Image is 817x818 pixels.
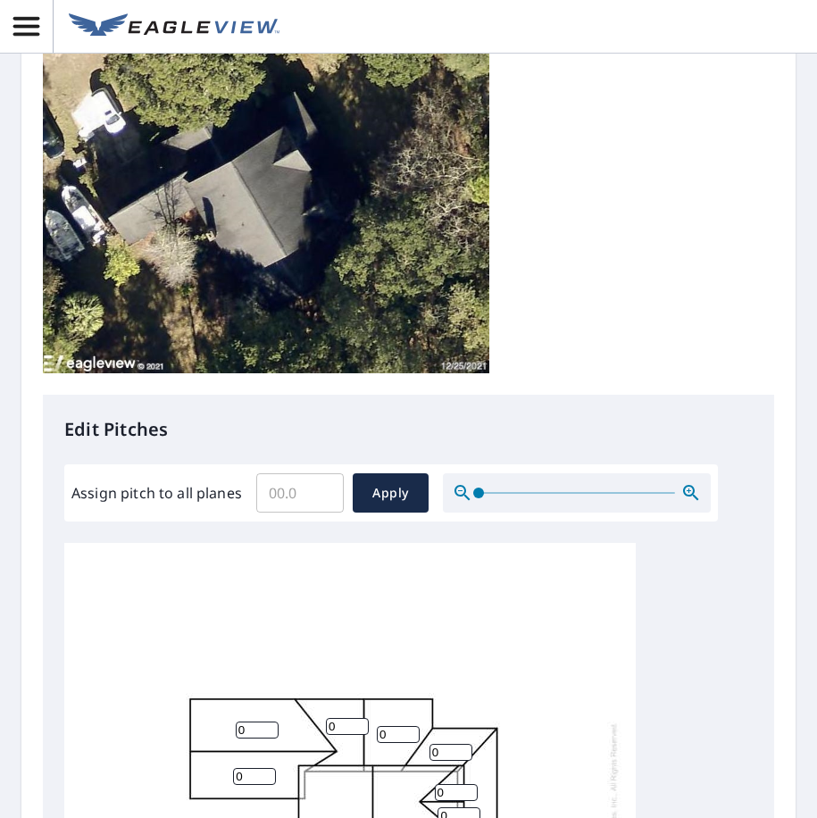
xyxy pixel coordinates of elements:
[43,16,489,373] img: Top image
[64,416,753,443] p: Edit Pitches
[71,482,242,504] label: Assign pitch to all planes
[367,482,414,505] span: Apply
[353,473,429,513] button: Apply
[256,468,344,518] input: 00.0
[69,13,279,40] img: EV Logo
